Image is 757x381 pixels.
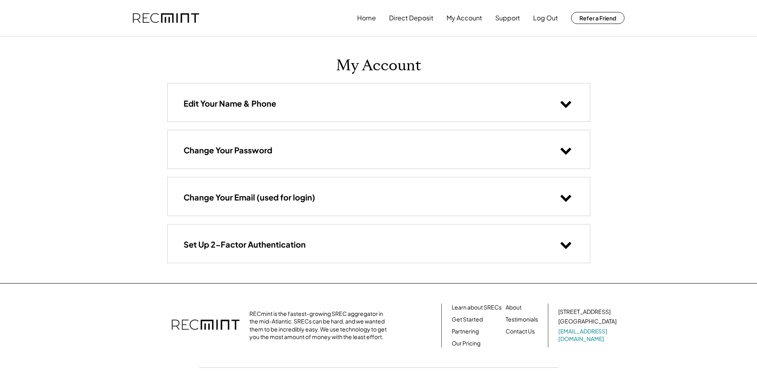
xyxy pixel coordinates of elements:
h3: Change Your Email (used for login) [184,192,315,202]
h3: Set Up 2-Factor Authentication [184,239,306,250]
h1: My Account [336,56,421,75]
a: Partnering [452,327,479,335]
button: Home [357,10,376,26]
img: recmint-logotype%403x.png [172,312,239,339]
button: Support [495,10,520,26]
a: About [506,304,522,312]
button: Direct Deposit [389,10,433,26]
button: My Account [447,10,482,26]
h3: Edit Your Name & Phone [184,98,276,109]
a: Testimonials [506,316,538,323]
button: Refer a Friend [571,12,625,24]
a: Contact Us [506,327,535,335]
h3: Change Your Password [184,145,272,155]
a: Get Started [452,316,483,323]
button: Log Out [533,10,558,26]
div: [STREET_ADDRESS] [558,308,611,316]
a: [EMAIL_ADDRESS][DOMAIN_NAME] [558,327,618,343]
a: Learn about SRECs [452,304,502,312]
a: Our Pricing [452,339,480,347]
div: RECmint is the fastest-growing SREC aggregator in the mid-Atlantic. SRECs can be hard, and we wan... [249,310,391,341]
div: [GEOGRAPHIC_DATA] [558,317,617,325]
img: recmint-logotype%403x.png [133,13,199,23]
